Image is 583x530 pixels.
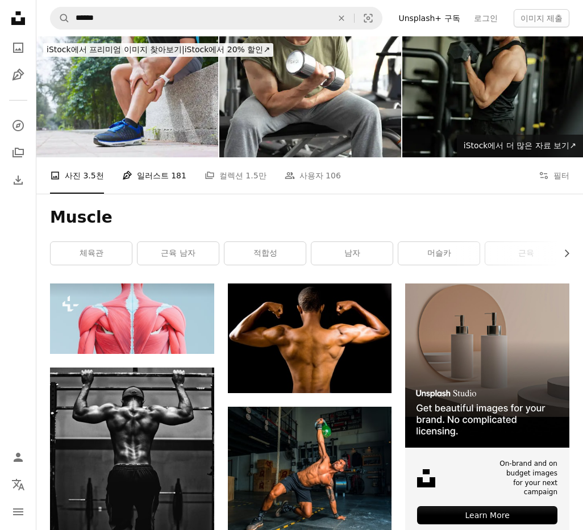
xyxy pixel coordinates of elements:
[7,500,30,523] button: 메뉴
[36,36,280,64] a: iStock에서 프리미엄 이미지 찾아보기|iStock에서 20% 할인↗
[464,141,576,150] span: iStock에서 더 많은 자료 보기 ↗
[7,473,30,496] button: 언어
[417,506,557,524] div: Learn More
[205,157,266,194] a: 컬렉션 1.5만
[51,242,132,265] a: 체육관
[326,169,341,182] span: 106
[355,7,382,29] button: 시각적 검색
[51,7,70,29] button: Unsplash 검색
[7,64,30,86] a: 일러스트
[50,314,214,324] a: 근육이 강조된 인체의 뒤쪽
[224,242,306,265] a: 적합성
[285,157,341,194] a: 사용자 106
[457,135,583,157] a: iStock에서 더 많은 자료 보기↗
[7,36,30,59] a: 사진
[245,169,266,182] span: 1.5만
[539,157,569,194] button: 필터
[228,283,392,393] img: 검은 배경을 가진 토플리스 남자
[50,207,569,228] h1: Muscle
[36,36,218,157] img: asian man sporting calf cramping
[50,283,214,354] img: 근육이 강조된 인체의 뒤쪽
[50,7,382,30] form: 사이트 전체에서 이미지 찾기
[122,157,186,194] a: 일러스트 181
[405,283,569,448] img: file-1715714113747-b8b0561c490eimage
[329,7,354,29] button: 삭제
[47,45,185,54] span: iStock에서 프리미엄 이미지 찾아보기 |
[398,242,480,265] a: 머슬카
[228,467,392,477] a: 검은 반바지와 검은 탱크 탑을 입은 남자가 팔 굽혀 펴기
[228,333,392,343] a: 검은 배경을 가진 토플리스 남자
[50,485,214,495] a: 운동하는 남자의 회색조 사진
[219,36,401,157] img: 덤벨 암 컬로 팔을 훈련하는 남자
[43,43,273,57] div: iStock에서 20% 할인 ↗
[556,242,569,265] button: 목록을 오른쪽으로 스크롤
[7,169,30,191] a: 다운로드 내역
[138,242,219,265] a: 근육 남자
[417,469,435,487] img: file-1631678316303-ed18b8b5cb9cimage
[7,7,30,32] a: 홈 — Unsplash
[392,9,467,27] a: Unsplash+ 구독
[499,459,557,497] span: On-brand and on budget images for your next campaign
[7,114,30,137] a: 탐색
[7,446,30,469] a: 로그인 / 가입
[514,9,569,27] button: 이미지 제출
[171,169,186,182] span: 181
[467,9,505,27] a: 로그인
[311,242,393,265] a: 남자
[7,141,30,164] a: 컬렉션
[485,242,567,265] a: 근육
